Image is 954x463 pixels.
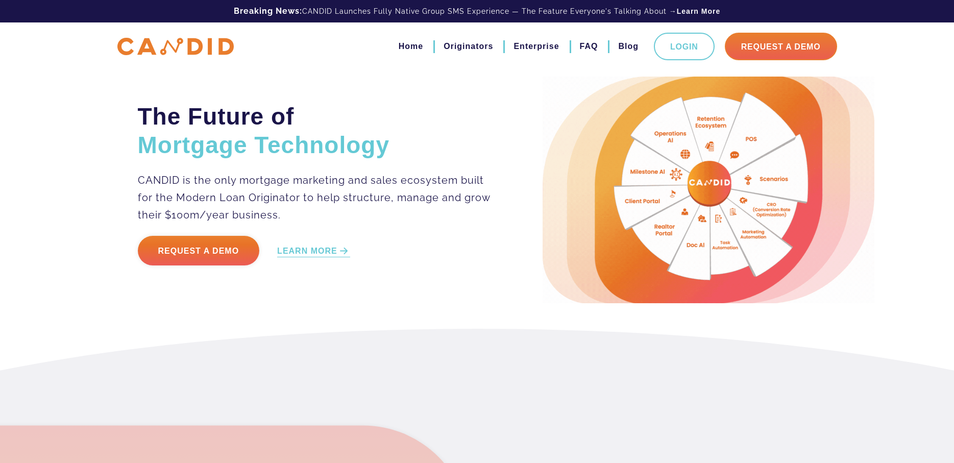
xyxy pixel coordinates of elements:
[234,6,302,16] b: Breaking News:
[618,38,639,55] a: Blog
[543,77,874,303] img: Candid Hero Image
[138,172,492,224] p: CANDID is the only mortgage marketing and sales ecosystem built for the Modern Loan Originator to...
[580,38,598,55] a: FAQ
[277,246,350,257] a: LEARN MORE
[654,33,715,60] a: Login
[117,38,234,56] img: CANDID APP
[138,102,492,159] h2: The Future of
[444,38,493,55] a: Originators
[138,236,260,265] a: Request a Demo
[677,6,720,16] a: Learn More
[725,33,837,60] a: Request A Demo
[513,38,559,55] a: Enterprise
[399,38,423,55] a: Home
[138,132,390,158] span: Mortgage Technology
